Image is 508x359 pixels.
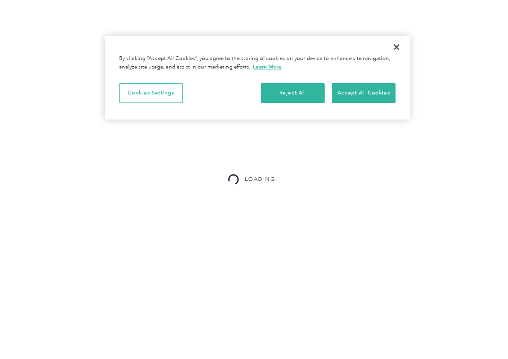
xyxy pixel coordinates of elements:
[119,55,396,71] div: By clicking “Accept All Cookies”, you agree to the storing of cookies on your device to enhance s...
[105,36,410,120] div: Privacy
[332,83,396,103] button: Accept All Cookies
[261,83,325,103] button: Reject All
[105,36,410,120] div: Cookie banner
[245,175,282,184] div: Loading...
[119,83,183,103] button: Cookies Settings
[253,63,282,70] a: More information about your privacy, opens in a new tab
[386,37,407,58] button: Close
